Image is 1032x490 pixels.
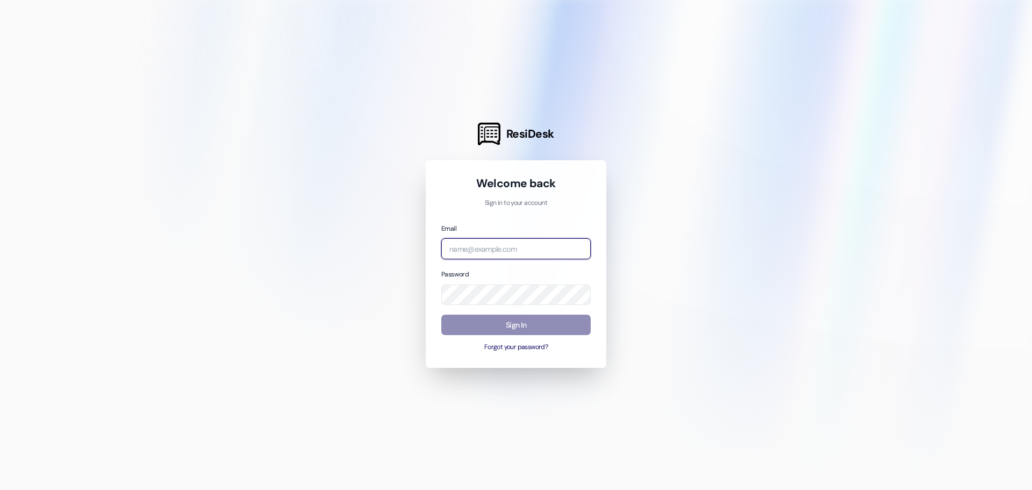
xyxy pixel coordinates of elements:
img: ResiDesk Logo [478,123,500,145]
button: Forgot your password? [441,343,591,352]
h1: Welcome back [441,176,591,191]
button: Sign In [441,315,591,336]
p: Sign in to your account [441,198,591,208]
input: name@example.com [441,238,591,259]
label: Password [441,270,469,279]
label: Email [441,224,456,233]
span: ResiDesk [506,126,554,141]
